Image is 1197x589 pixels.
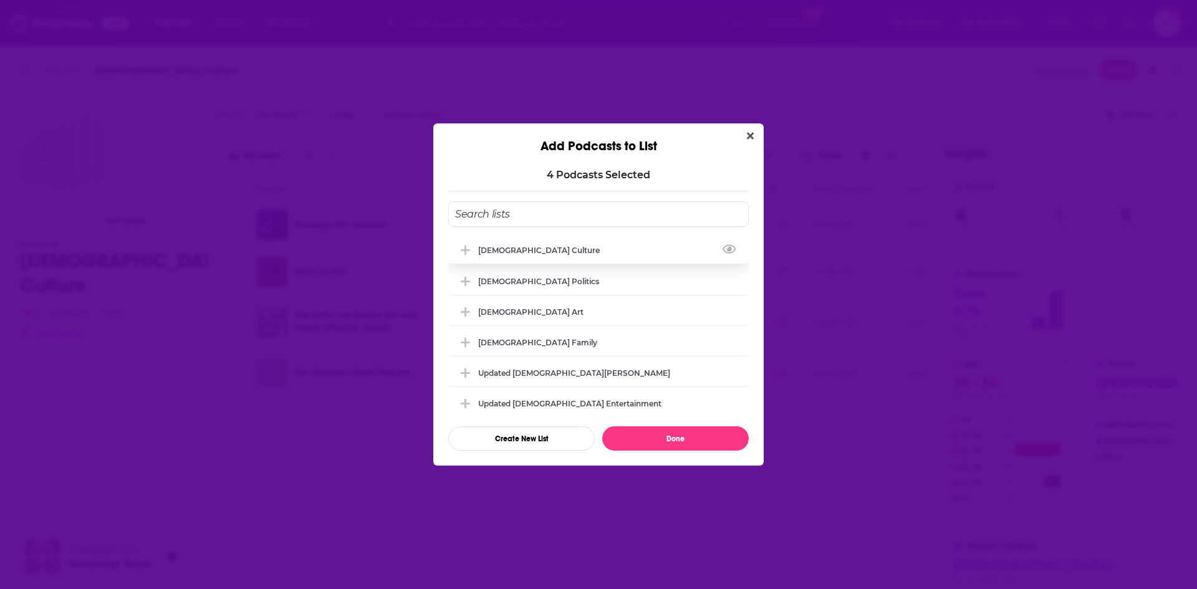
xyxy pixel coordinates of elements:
button: Close [742,128,759,144]
div: [DEMOGRAPHIC_DATA] Art [478,307,584,317]
div: [DEMOGRAPHIC_DATA] Family [478,338,597,347]
div: Add Podcast To List [448,201,749,451]
div: Updated Christian Parenting [448,359,749,386]
div: Updated Christian Entertainment [448,390,749,417]
div: Updated [DEMOGRAPHIC_DATA][PERSON_NAME] [478,368,670,378]
input: Search lists [448,201,749,227]
div: Christian Culture [448,236,749,264]
button: View Link [600,252,607,254]
p: 4 Podcast s Selected [547,169,650,181]
button: Done [602,426,749,451]
div: [DEMOGRAPHIC_DATA] Culture [478,246,607,255]
div: Christian Politics [448,267,749,295]
div: Christian Family [448,328,749,356]
div: [DEMOGRAPHIC_DATA] Politics [478,277,599,286]
div: Updated [DEMOGRAPHIC_DATA] Entertainment [478,399,661,408]
button: Create New List [448,426,595,451]
div: Christian Art [448,298,749,325]
div: Add Podcasts to List [433,123,764,154]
